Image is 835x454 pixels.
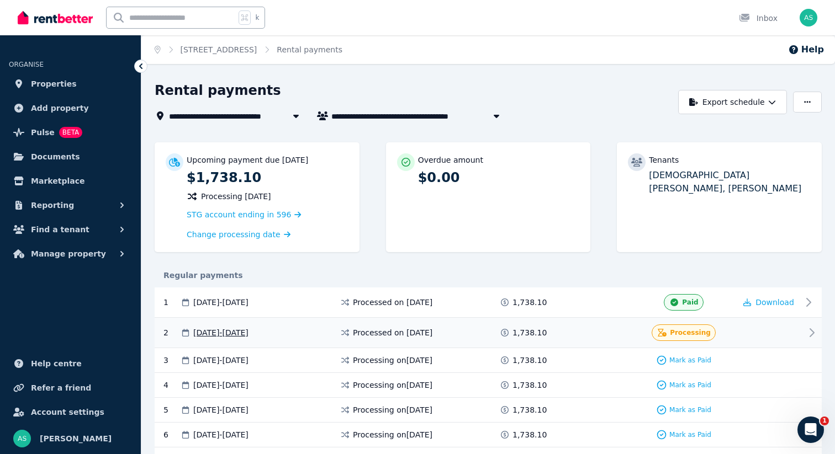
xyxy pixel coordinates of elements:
span: Paid [682,298,698,307]
span: 1 [820,416,829,425]
span: Properties [31,77,77,90]
span: Processing [DATE] [201,191,271,202]
button: Export schedule [678,90,787,114]
h1: Rental payments [155,82,281,99]
span: k [255,13,259,22]
span: [DATE] - [DATE] [193,327,249,338]
img: Abraham Samuel [800,9,817,26]
div: 2 [163,324,180,341]
span: ORGANISE [9,61,44,68]
span: 1,738.10 [512,380,547,391]
div: Inbox [739,13,778,24]
p: $1,738.10 [187,169,348,186]
span: Processed on [DATE] [353,327,432,338]
span: Mark as Paid [669,430,711,439]
span: 1,738.10 [512,327,547,338]
span: Mark as Paid [669,381,711,389]
p: Tenants [649,154,679,165]
div: 1 [163,294,180,311]
button: Find a tenant [9,218,132,241]
span: Processing on [DATE] [353,429,432,440]
button: Manage property [9,243,132,265]
p: Overdue amount [418,154,483,165]
span: BETA [59,127,82,138]
span: Account settings [31,405,104,419]
a: Documents [9,146,132,168]
span: [DATE] - [DATE] [193,297,249,308]
a: Help centre [9,352,132,375]
span: [PERSON_NAME] [40,432,112,445]
span: [DATE] - [DATE] [193,404,249,415]
span: Download [755,298,794,307]
span: 1,738.10 [512,404,547,415]
span: [DATE] - [DATE] [193,355,249,366]
span: [DATE] - [DATE] [193,380,249,391]
p: $0.00 [418,169,580,186]
div: 3 [163,355,180,366]
div: Regular payments [155,270,822,281]
span: Reporting [31,199,74,212]
span: Processing on [DATE] [353,380,432,391]
span: STG account ending in 596 [187,210,291,219]
span: Find a tenant [31,223,89,236]
a: [STREET_ADDRESS] [181,45,257,54]
nav: Breadcrumb [141,35,356,64]
span: Processing on [DATE] [353,355,432,366]
span: Add property [31,102,89,115]
button: Reporting [9,194,132,216]
span: Processing [670,328,711,337]
span: Marketplace [31,174,84,188]
img: RentBetter [18,9,93,26]
div: 4 [163,380,180,391]
span: Pulse [31,126,55,139]
span: 1,738.10 [512,429,547,440]
span: Refer a friend [31,381,91,394]
span: Rental payments [277,44,342,55]
a: Account settings [9,401,132,423]
span: 1,738.10 [512,297,547,308]
img: Abraham Samuel [13,430,31,447]
span: Processing on [DATE] [353,404,432,415]
p: Upcoming payment due [DATE] [187,154,308,165]
p: [DEMOGRAPHIC_DATA][PERSON_NAME], [PERSON_NAME] [649,169,811,195]
iframe: Intercom live chat [797,416,824,443]
a: Properties [9,73,132,95]
span: Mark as Paid [669,405,711,414]
a: Refer a friend [9,377,132,399]
span: Processed on [DATE] [353,297,432,308]
span: Manage property [31,247,106,260]
div: 6 [163,429,180,440]
a: Marketplace [9,170,132,192]
span: Mark as Paid [669,356,711,365]
span: Help centre [31,357,82,370]
div: 5 [163,404,180,415]
a: PulseBETA [9,121,132,143]
button: Help [788,43,824,56]
span: [DATE] - [DATE] [193,429,249,440]
span: Change processing date [187,229,281,240]
span: Documents [31,150,80,163]
a: Change processing date [187,229,290,240]
a: Add property [9,97,132,119]
span: 1,738.10 [512,355,547,366]
button: Download [743,297,794,308]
